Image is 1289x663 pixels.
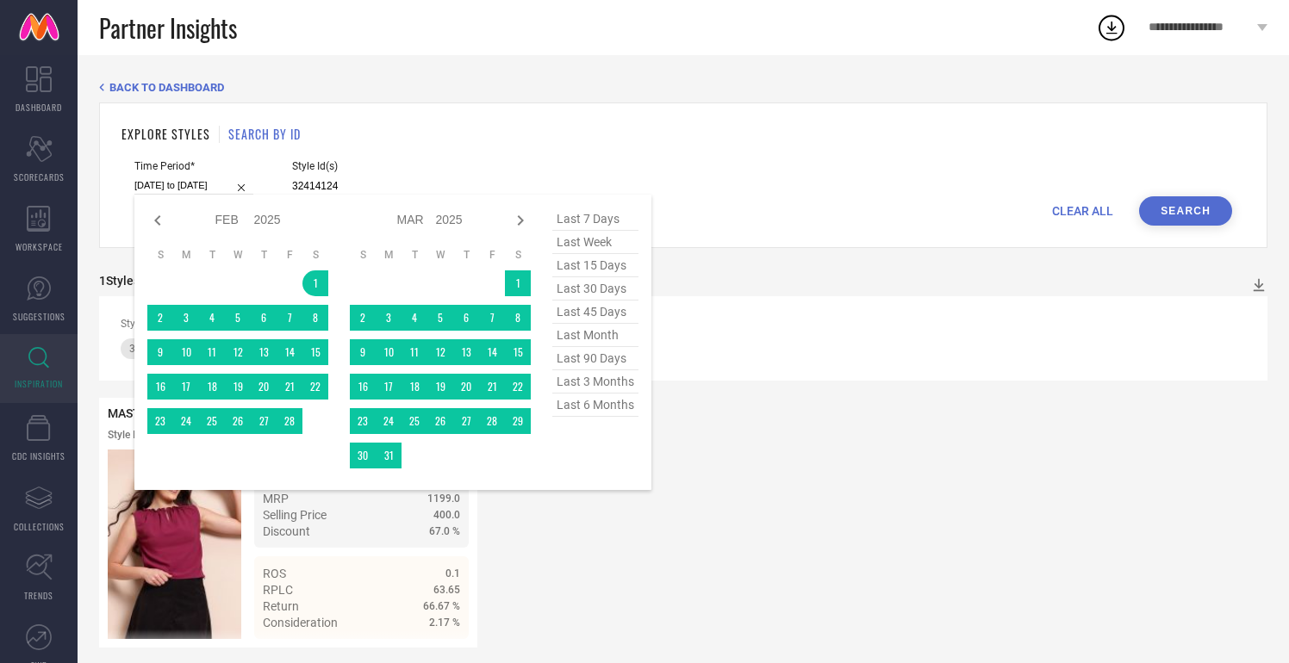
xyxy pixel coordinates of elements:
[199,339,225,365] td: Tue Feb 11 2025
[263,567,286,580] span: ROS
[376,339,402,365] td: Mon Mar 10 2025
[505,270,531,296] td: Sat Mar 01 2025
[445,567,460,579] span: 0.1
[173,339,199,365] td: Mon Feb 10 2025
[350,443,376,468] td: Sun Mar 30 2025
[510,210,531,231] div: Next month
[251,305,277,331] td: Thu Feb 06 2025
[199,374,225,400] td: Tue Feb 18 2025
[121,318,1246,330] div: Style Ids
[350,374,376,400] td: Sun Mar 16 2025
[263,583,293,597] span: RPLC
[376,248,402,262] th: Monday
[199,408,225,434] td: Tue Feb 25 2025
[173,305,199,331] td: Mon Feb 03 2025
[108,406,209,420] span: MAST & HARBOUR
[505,305,531,331] td: Sat Mar 08 2025
[479,374,505,400] td: Fri Mar 21 2025
[15,377,63,390] span: INSPIRATION
[404,647,460,660] a: Details
[433,584,460,596] span: 63.65
[479,305,505,331] td: Fri Mar 07 2025
[552,393,638,417] span: last 6 months
[147,305,173,331] td: Sun Feb 02 2025
[302,270,328,296] td: Sat Feb 01 2025
[99,81,1267,94] div: Back TO Dashboard
[376,305,402,331] td: Mon Mar 03 2025
[376,408,402,434] td: Mon Mar 24 2025
[402,408,427,434] td: Tue Mar 25 2025
[147,248,173,262] th: Sunday
[302,339,328,365] td: Sat Feb 15 2025
[505,339,531,365] td: Sat Mar 15 2025
[12,449,65,462] span: CDC INSIGHTS
[433,509,460,521] span: 400.0
[453,339,479,365] td: Thu Mar 13 2025
[263,524,310,538] span: Discount
[173,248,199,262] th: Monday
[427,493,460,505] span: 1199.0
[121,125,210,143] h1: EXPLORE STYLES
[479,408,505,434] td: Fri Mar 28 2025
[16,240,63,253] span: WORKSPACE
[350,305,376,331] td: Sun Mar 02 2025
[251,248,277,262] th: Thursday
[427,248,453,262] th: Wednesday
[14,520,65,533] span: COLLECTIONS
[1139,196,1232,226] button: Search
[350,408,376,434] td: Sun Mar 23 2025
[429,617,460,629] span: 2.17 %
[129,343,177,355] span: 32414124
[505,248,531,262] th: Saturday
[277,305,302,331] td: Fri Feb 07 2025
[16,101,62,114] span: DASHBOARD
[292,177,542,196] input: Enter comma separated style ids e.g. 12345, 67890
[199,305,225,331] td: Tue Feb 04 2025
[147,339,173,365] td: Sun Feb 09 2025
[13,310,65,323] span: SUGGESTIONS
[427,339,453,365] td: Wed Mar 12 2025
[251,374,277,400] td: Thu Feb 20 2025
[423,600,460,612] span: 66.67 %
[134,160,253,172] span: Time Period*
[225,408,251,434] td: Wed Feb 26 2025
[134,177,253,195] input: Select time period
[199,248,225,262] th: Tuesday
[263,616,338,629] span: Consideration
[263,492,289,505] span: MRP
[277,374,302,400] td: Fri Feb 21 2025
[552,231,638,254] span: last week
[108,429,193,441] div: Style ID: 32414124
[453,305,479,331] td: Thu Mar 06 2025
[350,248,376,262] th: Sunday
[552,324,638,347] span: last month
[173,408,199,434] td: Mon Feb 24 2025
[453,374,479,400] td: Thu Mar 20 2025
[1096,12,1127,43] div: Open download list
[147,210,168,231] div: Previous month
[402,305,427,331] td: Tue Mar 04 2025
[225,305,251,331] td: Wed Feb 05 2025
[376,374,402,400] td: Mon Mar 17 2025
[429,525,460,537] span: 67.0 %
[427,305,453,331] td: Wed Mar 05 2025
[228,125,301,143] h1: SEARCH BY ID
[147,408,173,434] td: Sun Feb 23 2025
[505,408,531,434] td: Sat Mar 29 2025
[453,408,479,434] td: Thu Mar 27 2025
[1052,204,1113,218] span: CLEAR ALL
[453,248,479,262] th: Thursday
[108,449,241,639] img: Style preview image
[277,248,302,262] th: Friday
[376,443,402,468] td: Mon Mar 31 2025
[277,339,302,365] td: Fri Feb 14 2025
[402,374,427,400] td: Tue Mar 18 2025
[251,408,277,434] td: Thu Feb 27 2025
[552,208,638,231] span: last 7 days
[24,589,53,602] span: TRENDS
[427,408,453,434] td: Wed Mar 26 2025
[479,248,505,262] th: Friday
[263,508,327,522] span: Selling Price
[225,374,251,400] td: Wed Feb 19 2025
[108,449,241,639] div: Click to view image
